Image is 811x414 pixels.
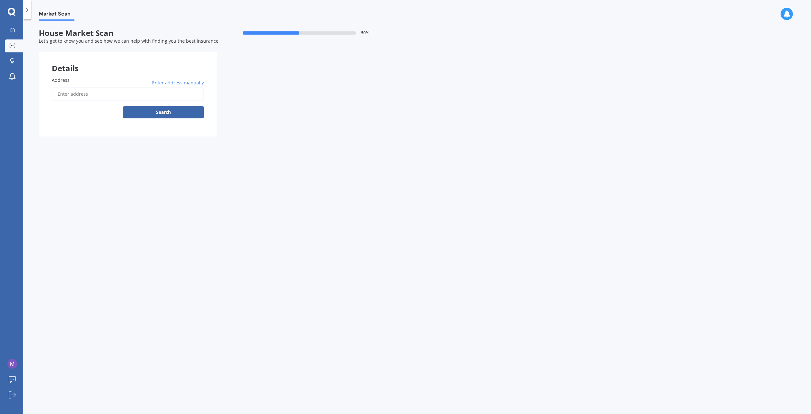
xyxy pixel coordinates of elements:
div: Details [39,52,217,71]
input: Enter address [52,87,204,101]
span: Enter address manually [152,80,204,86]
span: 50 % [361,31,369,35]
span: Let's get to know you and see how we can help with finding you the best insurance [39,38,218,44]
span: Market Scan [39,11,74,19]
button: Search [123,106,204,118]
span: Address [52,77,70,83]
span: House Market Scan [39,28,217,38]
img: ACg8ocKgkis6mHv1mI5QPMmlEiz3YPQfcxVmIJ1cDraQVo3LMWC8OiI=s96-c [7,359,17,369]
